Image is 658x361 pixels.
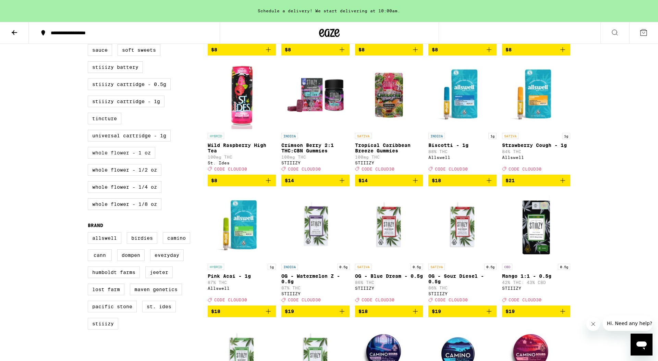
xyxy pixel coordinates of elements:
[208,175,276,186] button: Add to bag
[428,142,497,148] p: Biscotti - 1g
[502,306,570,317] button: Add to bag
[488,133,497,139] p: 1g
[428,133,445,139] p: INDICA
[428,273,497,284] p: OG - Sour Diesel - 0.5g
[509,167,541,171] span: CODE CLOUD30
[142,301,176,312] label: St. Ides
[502,44,570,55] button: Add to bag
[505,309,515,314] span: $19
[428,61,497,129] img: Allswell - Biscotti - 1g
[502,61,570,175] a: Open page for Strawberry Cough - 1g from Allswell
[127,232,157,244] label: Birdies
[88,266,140,278] label: Humboldt Farms
[603,316,653,331] iframe: Message from company
[355,133,371,139] p: SATIVA
[208,192,276,306] a: Open page for Pink Acai - 1g from Allswell
[211,178,217,183] span: $8
[586,317,600,331] iframe: Close message
[428,61,497,175] a: Open page for Biscotti - 1g from Allswell
[355,155,423,159] p: 100mg THC
[288,298,321,302] span: CODE CLOUD30
[428,44,497,55] button: Add to bag
[208,61,276,175] a: Open page for Wild Raspberry High Tea from St. Ides
[631,334,653,356] iframe: Button to launch messaging window
[88,78,171,90] label: STIIIZY Cartridge - 0.5g
[505,178,515,183] span: $21
[88,96,164,107] label: STIIIZY Cartridge - 1g
[355,273,423,279] p: OG - Blue Dream - 0.5g
[214,167,247,171] span: CODE CLOUD30
[88,164,161,176] label: Whole Flower - 1/2 oz
[208,306,276,317] button: Add to bag
[358,47,365,52] span: $8
[281,192,350,306] a: Open page for OG - Watermelon Z - 0.5g from STIIIZY
[281,264,298,270] p: INDICA
[502,273,570,279] p: Mango 1:1 - 0.5g
[362,167,394,171] span: CODE CLOUD30
[502,286,570,290] div: STIIIZY
[211,309,220,314] span: $18
[281,44,350,55] button: Add to bag
[88,284,124,295] label: Lost Farm
[337,264,350,270] p: 0.5g
[214,298,247,302] span: CODE CLOUD30
[285,178,294,183] span: $14
[355,161,423,165] div: STIIIZY
[428,155,497,160] div: Allswell
[163,232,190,244] label: Camino
[208,44,276,55] button: Add to bag
[208,142,276,153] p: Wild Raspberry High Tea
[88,130,171,141] label: Universal Cartridge - 1g
[428,286,497,290] p: 86% THC
[281,133,298,139] p: INDICA
[281,291,350,296] div: STIIIZY
[208,161,276,165] div: St. Ides
[355,142,423,153] p: Tropical Caribbean Breeze Gummies
[355,306,423,317] button: Add to bag
[502,264,512,270] p: CBD
[88,249,112,261] label: Cann
[509,298,541,302] span: CODE CLOUD30
[502,175,570,186] button: Add to bag
[502,280,570,285] p: 42% THC: 43% CBD
[281,61,350,175] a: Open page for Crimson Berry 2:1 THC:CBN Gummies from STIIIZY
[285,47,291,52] span: $8
[88,113,121,124] label: Tincture
[484,264,497,270] p: 0.5g
[355,286,423,290] div: STIIIZY
[355,175,423,186] button: Add to bag
[211,47,217,52] span: $8
[117,249,145,261] label: Dompen
[281,161,350,165] div: STIIIZY
[150,249,184,261] label: Everyday
[208,280,276,285] p: 87% THC
[432,309,441,314] span: $19
[428,175,497,186] button: Add to bag
[88,318,118,329] label: STIIIZY
[432,47,438,52] span: $8
[428,149,497,154] p: 88% THC
[88,147,155,159] label: Whole Flower - 1 oz
[208,192,276,260] img: Allswell - Pink Acai - 1g
[435,167,468,171] span: CODE CLOUD30
[281,142,350,153] p: Crimson Berry 2:1 THC:CBN Gummies
[88,198,161,210] label: Whole Flower - 1/8 oz
[355,192,423,260] img: STIIIZY - OG - Blue Dream - 0.5g
[505,47,512,52] span: $8
[362,298,394,302] span: CODE CLOUD30
[208,264,224,270] p: HYBRID
[88,61,143,73] label: STIIIZY Battery
[502,133,519,139] p: SATIVA
[130,284,182,295] label: Maven Genetics
[88,223,103,228] legend: Brand
[435,298,468,302] span: CODE CLOUD30
[355,192,423,306] a: Open page for OG - Blue Dream - 0.5g from STIIIZY
[268,264,276,270] p: 1g
[208,155,276,159] p: 100mg THC
[208,61,276,129] img: St. Ides - Wild Raspberry High Tea
[208,133,224,139] p: HYBRID
[88,301,137,312] label: Pacific Stone
[285,309,294,314] span: $19
[428,264,445,270] p: SATIVA
[281,306,350,317] button: Add to bag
